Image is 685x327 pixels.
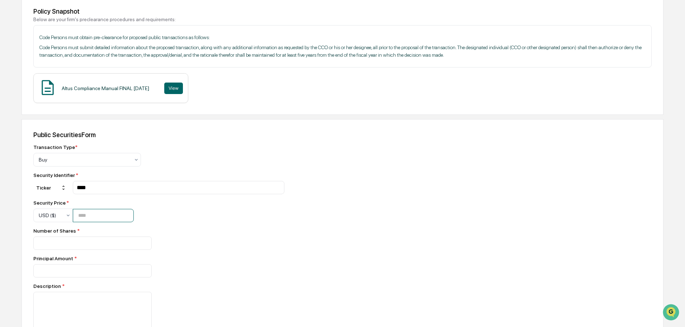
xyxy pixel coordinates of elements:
[33,200,134,206] div: Security Price
[14,104,45,111] span: Data Lookup
[59,90,89,98] span: Attestations
[39,79,57,97] img: Document Icon
[122,57,131,66] button: Start new chat
[62,85,149,91] div: Altus Compliance Manual FINAL [DATE]
[33,144,77,150] div: Transaction Type
[71,122,87,127] span: Pylon
[662,303,681,323] iframe: Open customer support
[33,228,284,234] div: Number of Shares
[4,88,49,101] a: 🖐️Preclearance
[33,131,652,139] div: Public Securities Form
[4,101,48,114] a: 🔎Data Lookup
[33,172,284,178] div: Security Identifier
[52,91,58,97] div: 🗄️
[24,55,118,62] div: Start new chat
[33,256,284,261] div: Principal Amount
[14,90,46,98] span: Preclearance
[164,83,183,94] button: View
[7,105,13,111] div: 🔎
[7,15,131,27] p: How can we help?
[49,88,92,101] a: 🗄️Attestations
[33,182,69,193] div: Ticker
[7,55,20,68] img: 1746055101610-c473b297-6a78-478c-a979-82029cc54cd1
[33,283,284,289] div: Description
[51,121,87,127] a: Powered byPylon
[39,34,646,41] p: Code Persons must obtain pre-clearance for proposed public transactions as follows:
[39,44,646,59] p: Code Persons must submit detailed information about the proposed transaction, along with any addi...
[7,91,13,97] div: 🖐️
[33,8,652,15] div: Policy Snapshot
[24,62,91,68] div: We're available if you need us!
[33,17,652,22] div: Below are your firm's preclearance procedures and requirements:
